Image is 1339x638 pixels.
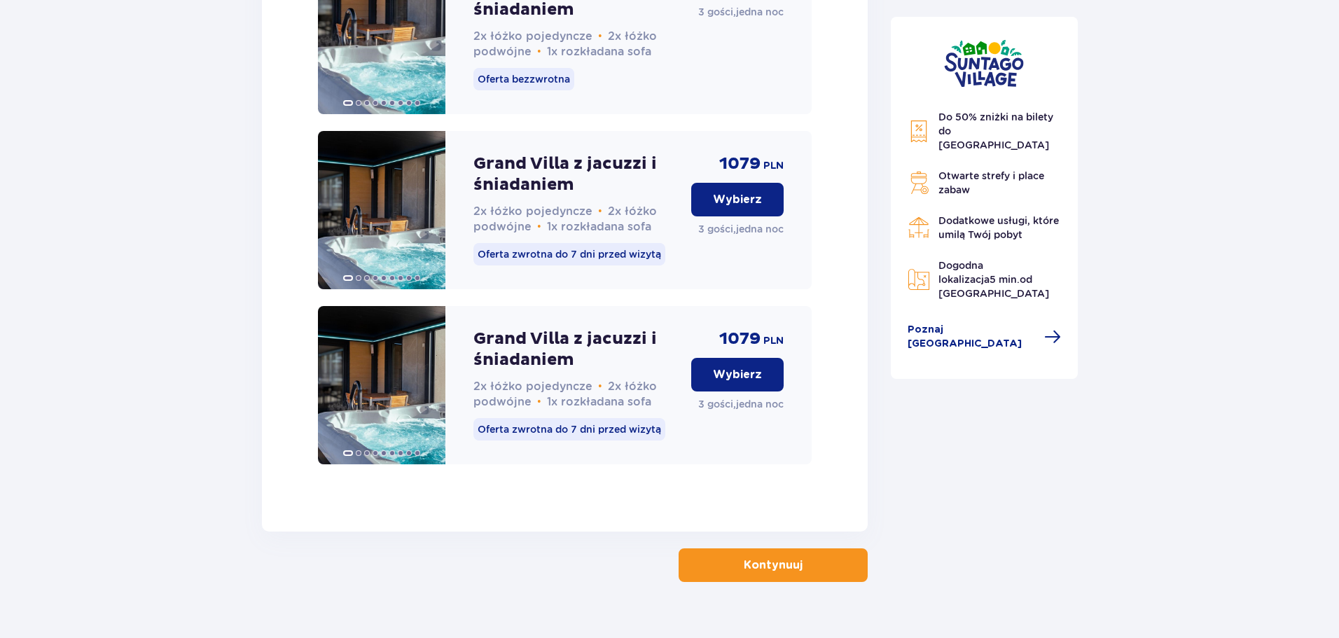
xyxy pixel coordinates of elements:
[990,274,1020,285] span: 5 min.
[691,183,784,216] button: Wybierz
[537,395,541,409] span: •
[598,204,602,219] span: •
[691,358,784,391] button: Wybierz
[938,170,1044,195] span: Otwarte strefy i place zabaw
[598,380,602,394] span: •
[473,204,592,218] span: 2x łóżko pojedyncze
[713,192,762,207] p: Wybierz
[473,153,680,195] p: Grand Villa z jacuzzi i śniadaniem
[938,111,1053,151] span: Do 50% zniżki na bilety do [GEOGRAPHIC_DATA]
[473,418,665,441] p: Oferta zwrotna do 7 dni przed wizytą
[473,68,574,90] p: Oferta bezzwrotna
[908,120,930,143] img: Discount Icon
[473,328,680,370] p: Grand Villa z jacuzzi i śniadaniem
[719,153,761,174] p: 1079
[537,45,541,59] span: •
[547,45,651,58] span: 1x rozkładana sofa
[713,367,762,382] p: Wybierz
[908,216,930,239] img: Restaurant Icon
[944,39,1024,88] img: Suntago Village
[598,29,602,43] span: •
[908,172,930,194] img: Grill Icon
[763,334,784,348] p: PLN
[744,557,803,573] p: Kontynuuj
[698,222,784,236] p: 3 gości , jedna noc
[698,397,784,411] p: 3 gości , jedna noc
[719,328,761,349] p: 1079
[763,159,784,173] p: PLN
[908,323,1036,351] span: Poznaj [GEOGRAPHIC_DATA]
[318,131,445,289] img: Grand Villa z jacuzzi i śniadaniem
[679,548,868,582] button: Kontynuuj
[908,268,930,291] img: Map Icon
[938,260,1049,299] span: Dogodna lokalizacja od [GEOGRAPHIC_DATA]
[547,395,651,408] span: 1x rozkładana sofa
[938,215,1059,240] span: Dodatkowe usługi, które umilą Twój pobyt
[473,29,592,43] span: 2x łóżko pojedyncze
[537,220,541,234] span: •
[547,220,651,233] span: 1x rozkładana sofa
[473,380,592,393] span: 2x łóżko pojedyncze
[698,5,784,19] p: 3 gości , jedna noc
[908,323,1062,351] a: Poznaj [GEOGRAPHIC_DATA]
[473,243,665,265] p: Oferta zwrotna do 7 dni przed wizytą
[318,306,445,464] img: Grand Villa z jacuzzi i śniadaniem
